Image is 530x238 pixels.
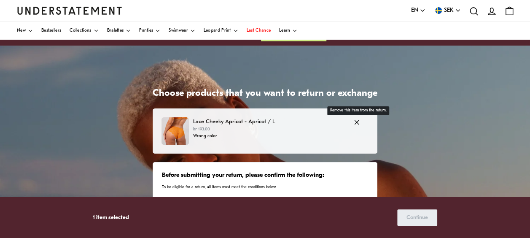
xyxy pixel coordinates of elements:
a: Leopard Print [204,22,238,40]
p: Lace Cheeky Apricot - Apricot / L [193,117,345,126]
a: New [17,22,33,40]
span: Swimwear [169,29,188,33]
a: Bestsellers [41,22,61,40]
span: New [17,29,26,33]
p: Wrong color [193,133,345,140]
img: ACLA-HPH-001-1.jpg [161,117,189,145]
span: Collections [70,29,91,33]
h3: Before submitting your return, please confirm the following: [162,171,368,180]
a: Learn [279,22,298,40]
span: Last Chance [247,29,271,33]
a: Understatement Homepage [17,7,122,14]
p: kr 193.00 [193,126,345,133]
span: Bestsellers [41,29,61,33]
h1: Choose products that you want to return or exchange [153,88,377,100]
a: Panties [139,22,160,40]
a: Collections [70,22,98,40]
span: SEK [444,6,454,15]
span: Bralettes [107,29,124,33]
span: Learn [279,29,291,33]
a: Last Chance [247,22,271,40]
button: SEK [434,6,461,15]
button: EN [411,6,425,15]
span: Leopard Print [204,29,231,33]
span: EN [411,6,418,15]
span: Panties [139,29,153,33]
a: Swimwear [169,22,195,40]
a: Bralettes [107,22,131,40]
p: To be eligible for a return, all items must meet the conditions below. [162,184,368,190]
